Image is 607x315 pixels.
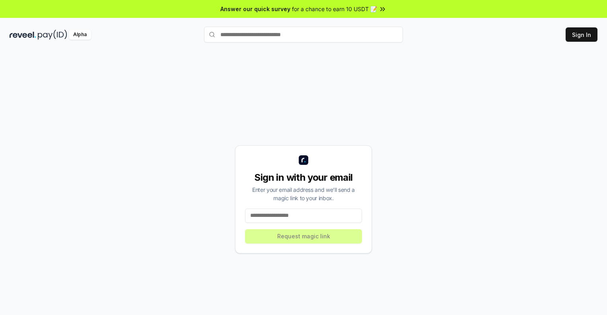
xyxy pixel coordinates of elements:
[245,186,362,202] div: Enter your email address and we’ll send a magic link to your inbox.
[299,155,308,165] img: logo_small
[38,30,67,40] img: pay_id
[69,30,91,40] div: Alpha
[10,30,36,40] img: reveel_dark
[292,5,377,13] span: for a chance to earn 10 USDT 📝
[245,171,362,184] div: Sign in with your email
[220,5,290,13] span: Answer our quick survey
[566,27,597,42] button: Sign In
